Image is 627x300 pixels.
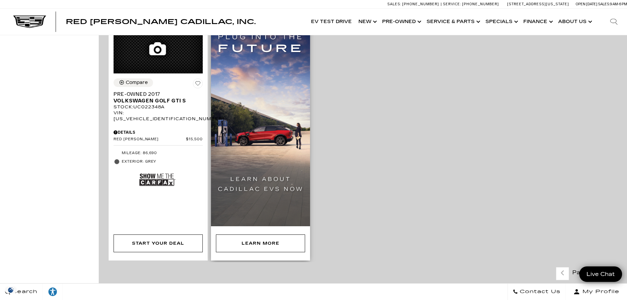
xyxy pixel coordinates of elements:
[3,286,18,293] img: Opt-Out Icon
[508,284,566,300] a: Contact Us
[402,2,439,6] span: [PHONE_NUMBER]
[114,234,203,252] div: Start Your Deal
[462,2,499,6] span: [PHONE_NUMBER]
[518,287,561,296] span: Contact Us
[569,267,604,280] div: Page 1 of 1
[132,240,184,247] div: Start Your Deal
[3,286,18,293] section: Click to Open Cookie Consent Modal
[66,18,256,26] span: Red [PERSON_NAME] Cadillac, Inc.
[443,2,461,6] span: Service:
[566,284,627,300] button: Open user profile menu
[580,287,619,296] span: My Profile
[139,168,175,192] img: Show Me the CARFAX Badge
[482,9,520,35] a: Specials
[13,15,46,28] img: Cadillac Dark Logo with Cadillac White Text
[114,129,203,135] div: Pricing Details - Pre-Owned 2017 Volkswagen Golf GTI S
[114,110,203,122] div: VIN: [US_VEHICLE_IDENTIFICATION_NUMBER]
[66,18,256,25] a: Red [PERSON_NAME] Cadillac, Inc.
[114,5,203,73] img: 2017 Volkswagen Golf GTI S
[122,158,203,165] span: Exterior: Grey
[114,97,198,104] span: Volkswagen Golf GTI S
[114,149,203,157] li: Mileage: 86,690
[441,2,501,6] a: Service: [PHONE_NUMBER]
[555,9,594,35] a: About Us
[186,137,203,142] span: $15,500
[43,287,63,297] div: Explore your accessibility options
[387,2,401,6] span: Sales:
[355,9,379,35] a: New
[114,137,203,142] a: Red [PERSON_NAME] $15,500
[193,78,203,91] button: Save Vehicle
[114,91,203,104] a: Pre-Owned 2017Volkswagen Golf GTI S
[216,234,305,252] div: Learn More
[43,284,63,300] a: Explore your accessibility options
[114,91,198,97] span: Pre-Owned 2017
[610,2,627,6] span: 9 AM-6 PM
[114,137,186,142] span: Red [PERSON_NAME]
[579,266,622,282] a: Live Chat
[10,287,38,296] span: Search
[379,9,423,35] a: Pre-Owned
[242,240,279,247] div: Learn More
[308,9,355,35] a: EV Test Drive
[507,2,569,6] a: [STREET_ADDRESS][US_STATE]
[601,9,627,35] div: Search
[423,9,482,35] a: Service & Parts
[114,78,153,87] button: Compare Vehicle
[126,80,148,86] div: Compare
[387,2,441,6] a: Sales: [PHONE_NUMBER]
[114,104,203,110] div: Stock : UC022348A
[583,270,618,278] span: Live Chat
[520,9,555,35] a: Finance
[576,2,597,6] span: Open [DATE]
[598,2,610,6] span: Sales:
